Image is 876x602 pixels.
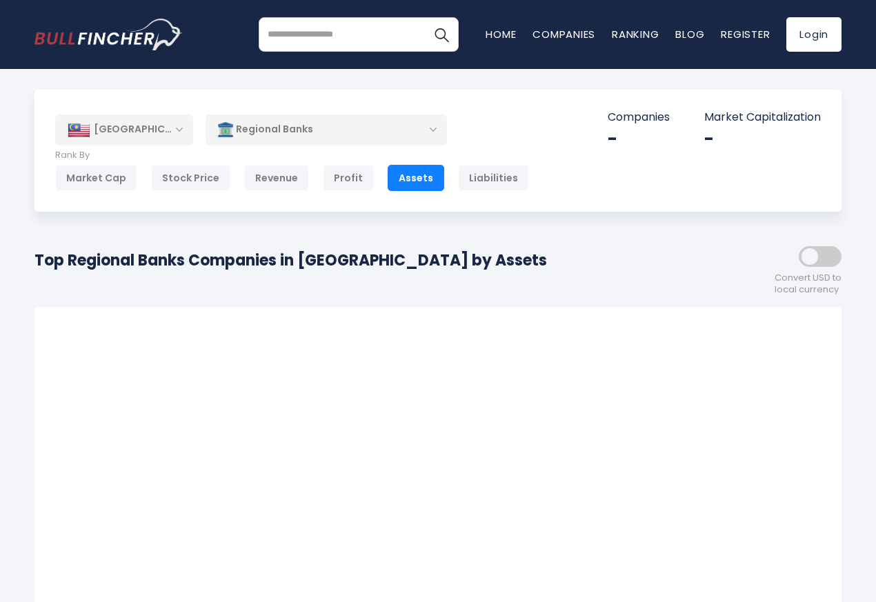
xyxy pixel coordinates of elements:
[675,27,704,41] a: Blog
[206,114,447,146] div: Regional Banks
[786,17,842,52] a: Login
[34,19,183,50] img: bullfincher logo
[388,165,444,191] div: Assets
[721,27,770,41] a: Register
[55,150,529,161] p: Rank By
[486,27,516,41] a: Home
[323,165,374,191] div: Profit
[55,114,193,145] div: [GEOGRAPHIC_DATA]
[244,165,309,191] div: Revenue
[704,128,821,150] div: -
[424,17,459,52] button: Search
[608,110,670,125] p: Companies
[608,128,670,150] div: -
[34,249,547,272] h1: Top Regional Banks Companies in [GEOGRAPHIC_DATA] by Assets
[34,19,183,50] a: Go to homepage
[458,165,529,191] div: Liabilities
[704,110,821,125] p: Market Capitalization
[612,27,659,41] a: Ranking
[532,27,595,41] a: Companies
[151,165,230,191] div: Stock Price
[775,272,842,296] span: Convert USD to local currency
[55,165,137,191] div: Market Cap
